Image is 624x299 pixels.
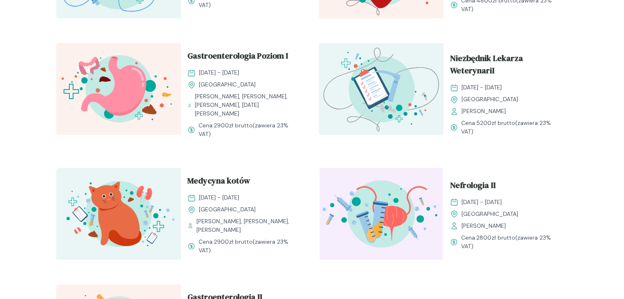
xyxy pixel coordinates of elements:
a: Medycyna kotów [187,174,299,190]
span: [PERSON_NAME] [462,107,506,116]
span: 2900 zł brutto [214,238,253,245]
span: [DATE] - [DATE] [199,68,239,77]
span: [GEOGRAPHIC_DATA] [199,205,256,214]
span: [PERSON_NAME], [PERSON_NAME], [PERSON_NAME] [197,217,299,234]
span: [GEOGRAPHIC_DATA] [199,80,256,89]
span: [DATE] - [DATE] [462,83,502,92]
span: 5200 zł brutto [476,119,515,127]
span: [GEOGRAPHIC_DATA] [462,210,518,218]
span: Medycyna kotów [187,174,250,190]
img: aHe4VUMqNJQqH-M0_ProcMH_T.svg [319,43,443,135]
span: [PERSON_NAME], [PERSON_NAME], [PERSON_NAME], [DATE][PERSON_NAME] [195,92,299,118]
span: [DATE] - [DATE] [199,193,239,202]
img: ZpgBUh5LeNNTxPrX_Uro_T.svg [319,168,443,260]
span: Cena: (zawiera 23% VAT) [461,233,562,251]
img: Zpbdlx5LeNNTxNvT_GastroI_T.svg [56,43,181,135]
a: Niezbędnik Lekarza WeterynariI [450,52,562,80]
span: Gastroenterologia Poziom I [187,50,288,65]
span: [GEOGRAPHIC_DATA] [462,95,518,104]
span: 2800 zł brutto [476,234,515,241]
span: [DATE] - [DATE] [462,198,502,206]
span: [PERSON_NAME] [462,222,506,230]
a: Nefrologia II [450,179,562,195]
span: 2900 zł brutto [214,122,253,129]
span: Cena: (zawiera 23% VAT) [199,238,299,255]
a: Gastroenterologia Poziom I [187,50,299,65]
span: Nefrologia II [450,179,496,195]
span: Cena: (zawiera 23% VAT) [461,119,562,136]
span: Cena: (zawiera 23% VAT) [199,121,299,138]
img: aHfQZEMqNJQqH-e8_MedKot_T.svg [56,168,181,260]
